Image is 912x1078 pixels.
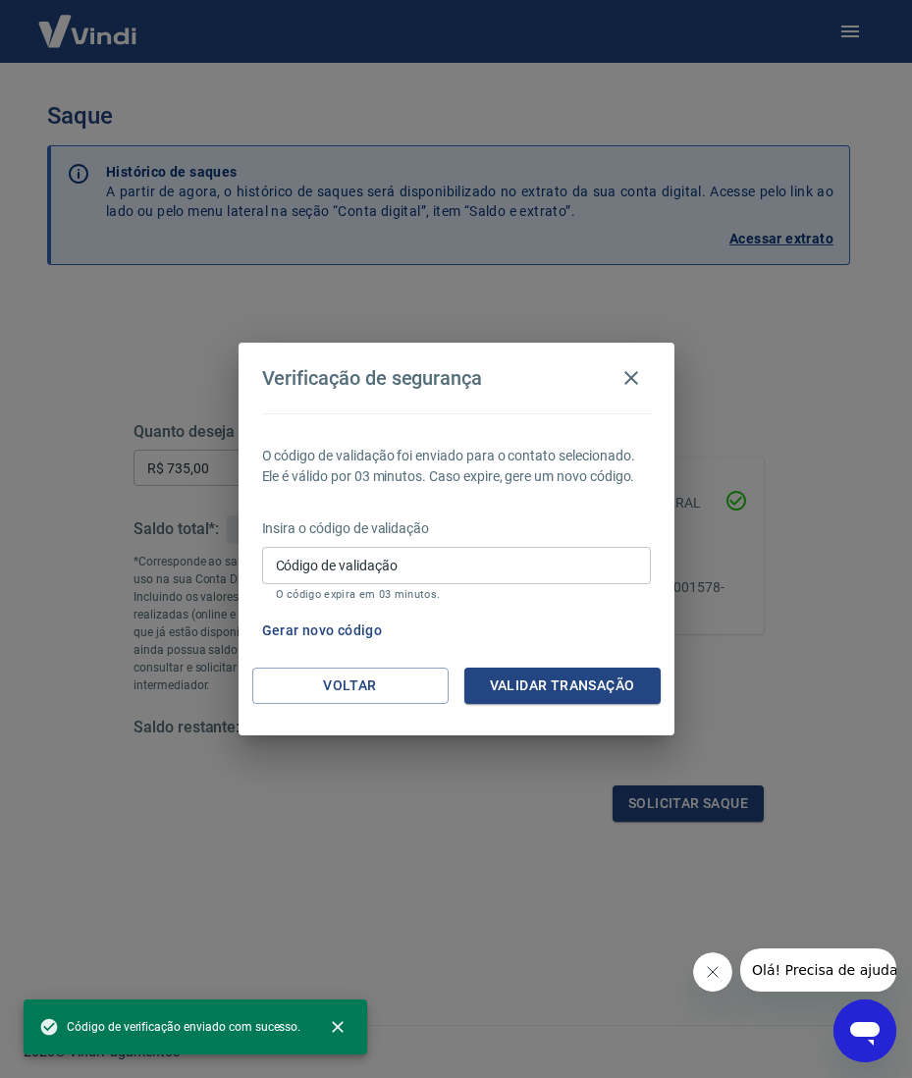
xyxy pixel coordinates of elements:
span: Código de verificação enviado com sucesso. [39,1017,300,1037]
button: close [316,1005,359,1049]
h4: Verificação de segurança [262,366,483,390]
p: O código expira em 03 minutos. [276,588,637,601]
iframe: Fechar mensagem [693,952,732,992]
button: Gerar novo código [254,613,391,649]
iframe: Botão para abrir a janela de mensagens [833,999,896,1062]
button: Voltar [252,668,449,704]
p: Insira o código de validação [262,518,651,539]
span: Olá! Precisa de ajuda? [12,14,165,29]
button: Validar transação [464,668,661,704]
iframe: Mensagem da empresa [740,948,896,992]
p: O código de validação foi enviado para o contato selecionado. Ele é válido por 03 minutos. Caso e... [262,446,651,487]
